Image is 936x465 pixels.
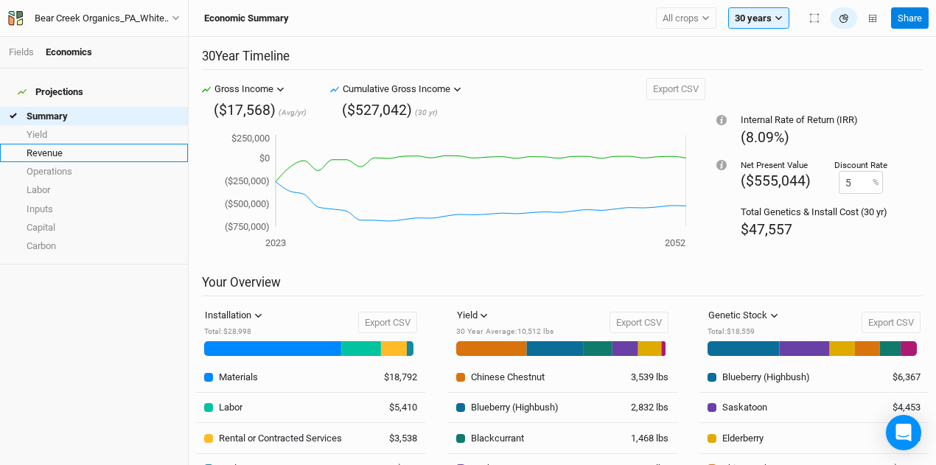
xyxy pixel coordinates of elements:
[728,7,789,29] button: 30 years
[741,221,792,238] span: $47,557
[225,175,270,186] tspan: ($250,000)
[839,171,883,194] input: 0
[471,371,545,384] div: Chinese Chestnut
[259,153,270,164] tspan: $0
[656,7,716,29] button: All crops
[376,423,425,454] td: $3,538
[35,11,172,26] div: Bear Creek Organics_PA_White [GEOGRAPHIC_DATA]
[665,237,685,248] tspan: 2052
[891,7,929,29] button: Share
[883,392,929,423] td: $4,453
[663,11,699,26] span: All crops
[702,304,785,326] button: Genetic Stock
[376,362,425,392] td: $18,792
[741,206,887,219] div: Total Genetics & Install Cost (30 yr)
[342,100,412,120] div: ($527,042)
[214,82,273,97] div: Gross Income
[265,237,286,248] tspan: 2023
[722,401,767,414] div: Saskatoon
[358,312,417,334] button: Export CSV
[343,82,450,97] div: Cumulative Gross Income
[202,275,923,296] h2: Your Overview
[862,312,921,334] button: Export CSV
[646,78,705,100] button: Export CSV
[708,326,785,338] div: Total : $18,559
[46,46,92,59] div: Economics
[415,108,438,119] span: (30 yr)
[214,100,276,120] div: ($17,568)
[9,46,34,57] a: Fields
[219,401,242,414] div: Labor
[204,13,289,24] h3: Economic Summary
[219,432,342,445] div: Rental or Contracted Services
[456,326,553,338] div: 30 Year Average : 10,512 lbs
[7,10,181,27] button: Bear Creek Organics_PA_White [GEOGRAPHIC_DATA]
[204,326,269,338] div: Total : $28,998
[219,371,258,384] div: Materials
[708,308,767,323] div: Genetic Stock
[618,392,677,423] td: 2,832 lbs
[741,172,811,189] span: ($555,044)
[722,371,810,384] div: Blueberry (Highbush)
[741,129,789,146] span: (8.09%)
[450,304,495,326] button: Yield
[225,221,270,232] tspan: ($750,000)
[211,78,288,100] button: Gross Income
[231,133,270,144] tspan: $250,000
[279,108,307,119] span: (Avg/yr)
[457,308,478,323] div: Yield
[715,158,728,172] div: Tooltip anchor
[376,392,425,423] td: $5,410
[610,312,668,334] button: Export CSV
[225,198,270,209] tspan: ($500,000)
[202,49,923,70] h2: 30 Year Timeline
[883,423,929,454] td: $2,243
[741,113,887,127] div: Internal Rate of Return (IRR)
[18,86,83,98] div: Projections
[741,159,811,171] div: Net Present Value
[883,362,929,392] td: $6,367
[722,432,764,445] div: Elderberry
[471,432,524,445] div: Blackcurrant
[339,78,465,100] button: Cumulative Gross Income
[35,11,172,26] div: Bear Creek Organics_PA_White Haven Farm
[715,113,728,127] div: Tooltip anchor
[834,159,887,171] div: Discount Rate
[471,401,559,414] div: Blueberry (Highbush)
[873,177,879,189] label: %
[205,308,251,323] div: Installation
[618,362,677,392] td: 3,539 lbs
[886,415,921,450] div: Open Intercom Messenger
[618,423,677,454] td: 1,468 lbs
[198,304,269,326] button: Installation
